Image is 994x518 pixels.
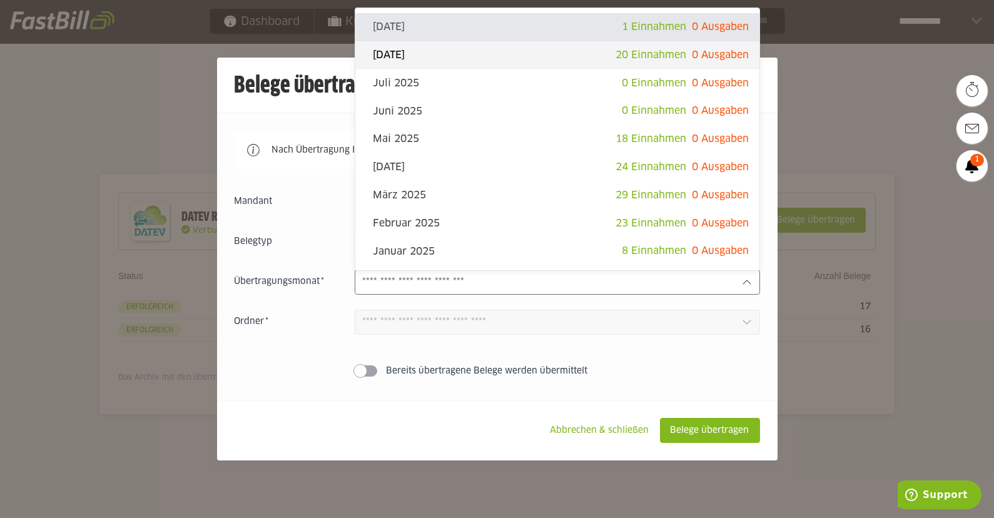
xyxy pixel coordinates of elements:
[355,153,759,181] sl-option: [DATE]
[355,125,759,153] sl-option: Mai 2025
[616,190,687,200] span: 29 Einnahmen
[692,50,749,60] span: 0 Ausgaben
[692,246,749,256] span: 0 Ausgaben
[355,69,759,98] sl-option: Juli 2025
[355,97,759,125] sl-option: Juni 2025
[235,365,760,377] sl-switch: Bereits übertragene Belege werden übermittelt
[692,190,749,200] span: 0 Ausgaben
[355,210,759,238] sl-option: Februar 2025
[355,237,759,265] sl-option: Januar 2025
[692,22,749,32] span: 0 Ausgaben
[692,106,749,116] span: 0 Ausgaben
[956,150,988,181] a: 1
[970,154,984,166] span: 1
[898,480,981,512] iframe: Öffnet ein Widget, in dem Sie weitere Informationen finden
[355,41,759,69] sl-option: [DATE]
[692,162,749,172] span: 0 Ausgaben
[692,134,749,144] span: 0 Ausgaben
[616,134,687,144] span: 18 Einnahmen
[692,78,749,88] span: 0 Ausgaben
[622,246,687,256] span: 8 Einnahmen
[540,418,660,443] sl-button: Abbrechen & schließen
[622,22,687,32] span: 1 Einnahmen
[622,106,687,116] span: 0 Einnahmen
[616,162,687,172] span: 24 Einnahmen
[616,218,687,228] span: 23 Einnahmen
[616,50,687,60] span: 20 Einnahmen
[622,78,687,88] span: 0 Einnahmen
[355,13,759,41] sl-option: [DATE]
[660,418,760,443] sl-button: Belege übertragen
[692,218,749,228] span: 0 Ausgaben
[355,181,759,210] sl-option: März 2025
